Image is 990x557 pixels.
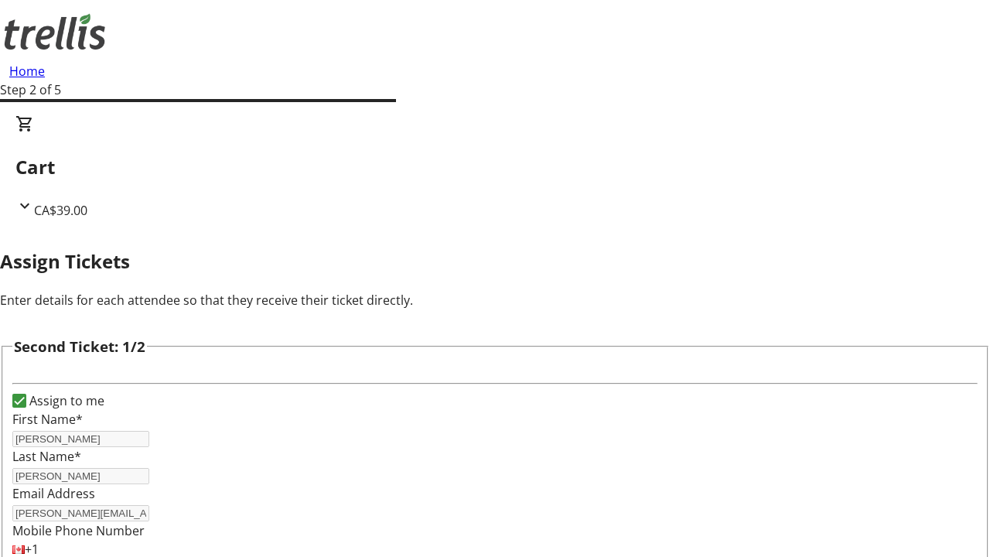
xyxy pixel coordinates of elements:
h2: Cart [15,153,975,181]
label: Mobile Phone Number [12,522,145,539]
div: CartCA$39.00 [15,114,975,220]
label: Last Name* [12,448,81,465]
label: First Name* [12,411,83,428]
h3: Second Ticket: 1/2 [14,336,145,357]
label: Assign to me [26,391,104,410]
label: Email Address [12,485,95,502]
span: CA$39.00 [34,202,87,219]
